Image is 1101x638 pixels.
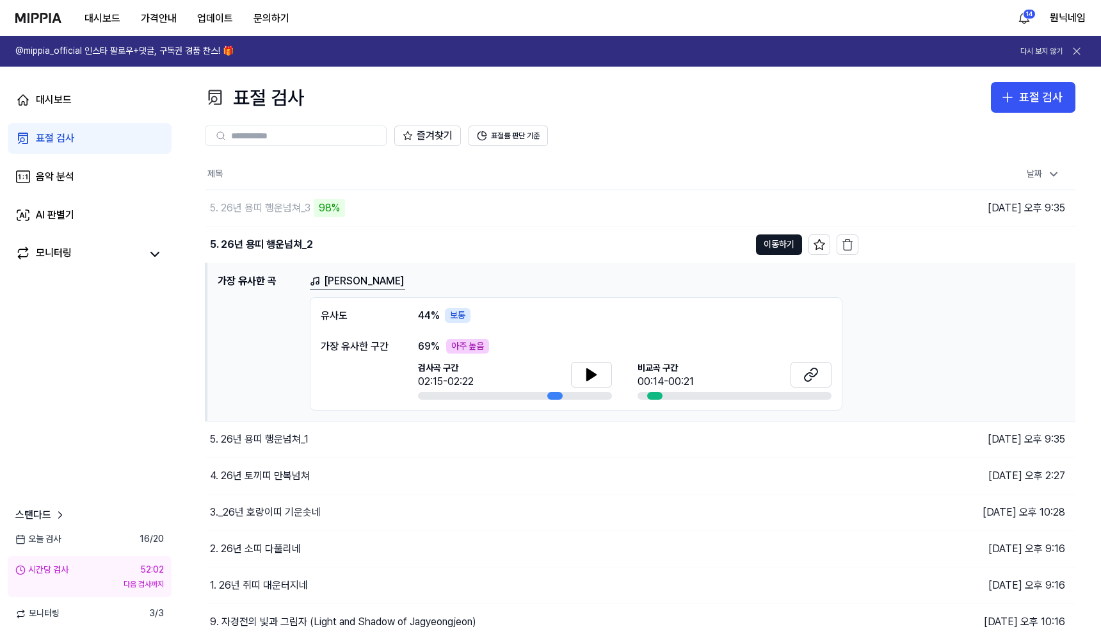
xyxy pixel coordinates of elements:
div: 표절 검사 [205,82,304,113]
td: [DATE] 오후 9:16 [858,568,1076,604]
button: 알림14 [1014,8,1034,28]
th: 제목 [206,159,858,190]
a: 대시보드 [8,85,172,115]
div: 5. 26년 용띠 행운넘쳐_1 [210,432,309,447]
button: 업데이트 [187,6,243,31]
button: 대시보드 [74,6,131,31]
td: [DATE] 오후 10:28 [858,495,1076,531]
span: 16 / 20 [140,533,164,546]
div: 5. 26년 용띠 행운넘쳐_3 [210,200,310,216]
button: 가격안내 [131,6,187,31]
div: 98% [314,199,345,217]
div: 4. 26년 토끼띠 만복넘쳐 [210,468,310,484]
td: [DATE] 오후 9:16 [858,531,1076,568]
div: 대시보드 [36,92,72,108]
div: 다음 검사까지 [15,579,164,590]
div: 00:14-00:21 [638,374,694,389]
td: [DATE] 오후 9:35 [858,226,1076,263]
td: [DATE] 오후 9:35 [858,190,1076,226]
span: 모니터링 [15,607,60,620]
h1: 가장 유사한 곡 [218,274,300,411]
button: 표절 검사 [991,82,1075,113]
div: 보통 [445,308,470,323]
div: 아주 높음 [446,339,489,354]
div: 표절 검사 [1019,88,1063,107]
div: 9. 자경전의 빛과 그림자 (Light and Shadow of Jagyeongjeon) [210,614,476,630]
img: 알림 [1017,10,1032,26]
a: 모니터링 [15,245,141,263]
td: [DATE] 오후 9:35 [858,421,1076,458]
span: 비교곡 구간 [638,362,694,375]
div: 1. 26년 쥐띠 대운터지네 [210,578,308,593]
a: 스탠다드 [15,507,67,523]
div: 표절 검사 [36,131,74,146]
a: AI 판별기 [8,200,172,231]
img: logo [15,13,61,23]
button: 표절률 판단 기준 [469,126,548,146]
span: 44 % [418,308,440,323]
div: 5. 26년 용띠 행운넘쳐_2 [210,237,313,252]
a: 음악 분석 [8,161,172,192]
button: 문의하기 [243,6,300,31]
button: 뭔닉네임 [1050,10,1086,26]
button: 이동하기 [756,234,802,255]
button: 다시 보지 않기 [1020,46,1063,57]
div: 음악 분석 [36,169,74,184]
a: [PERSON_NAME] [310,274,405,290]
div: 3._26년 호랑이띠 기운솟네 [210,505,321,520]
span: 오늘 검사 [15,533,61,546]
div: AI 판별기 [36,208,74,223]
div: 날짜 [1022,164,1065,184]
div: 02:15-02:22 [418,374,474,389]
div: 모니터링 [36,245,72,263]
span: 스탠다드 [15,507,51,523]
div: 2. 26년 소띠 다풀리네 [210,541,301,557]
div: 시간당 검사 [15,564,68,577]
td: [DATE] 오후 2:27 [858,458,1076,495]
span: 3 / 3 [149,607,164,620]
div: 가장 유사한 구간 [321,339,392,354]
span: 검사곡 구간 [418,362,474,375]
div: 52:02 [140,564,164,577]
span: 69 % [418,339,440,354]
a: 업데이트 [187,1,243,36]
div: 유사도 [321,308,392,323]
div: 14 [1023,9,1036,19]
h1: @mippia_official 인스타 팔로우+댓글, 구독권 경품 찬스! 🎁 [15,45,234,58]
a: 표절 검사 [8,123,172,154]
button: 즐겨찾기 [394,126,461,146]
